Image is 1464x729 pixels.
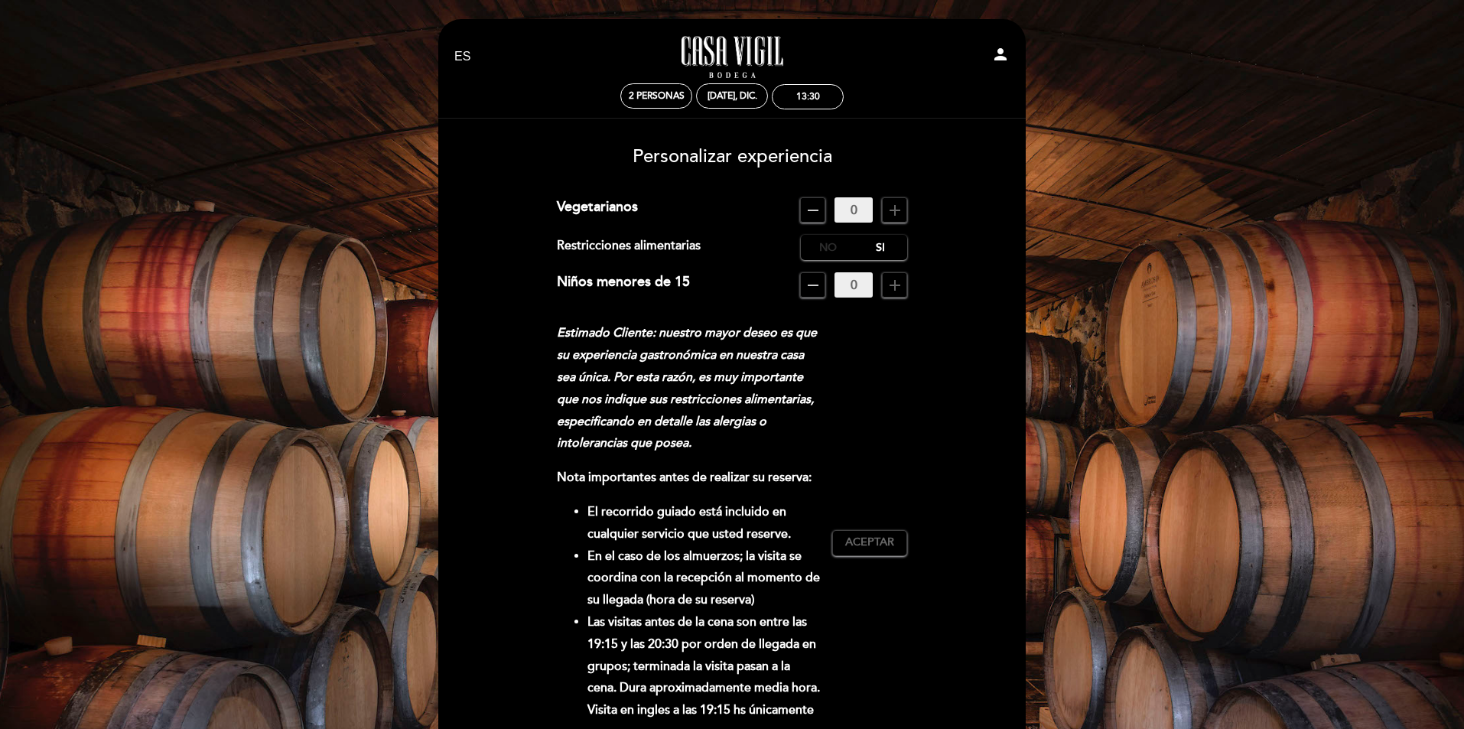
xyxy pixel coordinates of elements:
span: Personalizar experiencia [633,145,832,168]
div: Niños menores de 15 [557,272,690,298]
i: add [886,276,904,295]
div: Vegetarianos [557,197,638,223]
li: Las visitas antes de la cena son entre las 19:15 y las 20:30 por orden de llegada en grupos; term... [587,611,821,721]
label: No [801,235,854,260]
span: 2 personas [629,90,685,102]
div: 13:30 [796,91,820,103]
i: remove [804,276,822,295]
li: El recorrido guiado está incluido en cualquier servicio que usted reserve. [587,501,821,545]
button: person [991,45,1010,69]
i: remove [804,201,822,220]
a: Casa [PERSON_NAME] - Restaurante [636,36,828,78]
label: Si [854,235,907,260]
button: Aceptar [832,530,907,556]
div: [DATE], dic. [708,90,757,102]
i: add [886,201,904,220]
li: En el caso de los almuerzos; la visita se coordina con la recepción al momento de su llegada (hor... [587,545,821,611]
strong: Nota importantes antes de realizar su reserva: [557,470,812,485]
span: Aceptar [845,535,894,551]
i: person [991,45,1010,63]
em: Estimado Cliente: nuestro mayor deseo es que su experiencia gastronómica en nuestra casa sea únic... [557,325,817,451]
div: Restricciones alimentarias [557,235,802,260]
